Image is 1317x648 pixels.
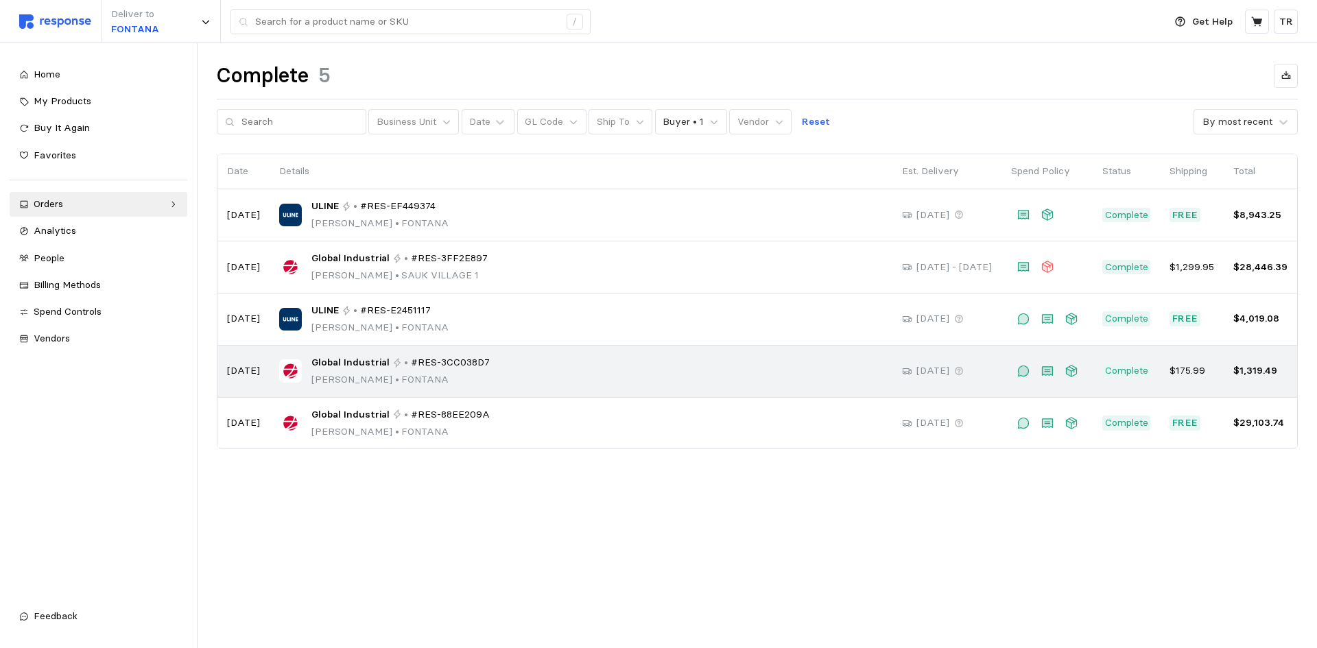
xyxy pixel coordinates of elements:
p: [PERSON_NAME] FONTANA [311,372,490,387]
p: Complete [1105,260,1148,275]
p: [PERSON_NAME] FONTANA [311,216,449,231]
p: • [353,303,357,318]
span: Global Industrial [311,407,390,422]
button: Get Help [1167,9,1241,35]
p: Free [1172,311,1198,326]
p: $8,943.25 [1233,208,1288,223]
span: Buy It Again [34,121,90,134]
p: Shipping [1170,164,1214,179]
span: • [392,373,401,385]
button: Buyer • 1 [655,109,727,135]
p: Details [279,164,883,179]
p: Vendor [737,115,769,130]
button: Vendor [729,109,792,135]
span: #RES-E2451117 [360,303,431,318]
button: GL Code [517,109,586,135]
p: $1,299.95 [1170,260,1214,275]
button: Feedback [10,604,187,629]
span: Spend Controls [34,305,102,317]
span: ULINE [311,303,339,318]
span: Favorites [34,149,76,161]
p: • [404,251,408,266]
img: ULINE [279,204,302,226]
img: Global Industrial [279,256,302,278]
p: $1,319.49 [1233,363,1288,379]
a: Billing Methods [10,273,187,298]
span: Vendors [34,332,70,344]
span: • [392,269,401,281]
p: Complete [1105,416,1148,431]
p: Business Unit [377,115,436,130]
p: [DATE] [916,416,949,431]
div: Orders [34,197,163,212]
p: Deliver to [111,7,159,22]
p: • [404,355,408,370]
span: • [392,217,401,229]
span: #RES-3CC038D7 [411,355,490,370]
a: Analytics [10,219,187,243]
p: Date [227,164,260,179]
span: My Products [34,95,91,107]
p: $29,103.74 [1233,416,1288,431]
img: svg%3e [19,14,91,29]
img: Global Industrial [279,411,302,434]
p: GL Code [525,115,563,130]
p: $4,019.08 [1233,311,1288,326]
span: #RES-EF449374 [360,199,436,214]
p: $28,446.39 [1233,260,1288,275]
p: Ship To [597,115,630,130]
button: Business Unit [368,109,459,135]
span: ULINE [311,199,339,214]
a: Spend Controls [10,300,187,324]
a: Favorites [10,143,187,168]
span: #RES-88EE209A [411,407,490,422]
div: / [567,14,583,30]
img: Global Industrial [279,359,302,382]
p: [DATE] - [DATE] [916,260,992,275]
p: Status [1102,164,1150,179]
span: Home [34,68,60,80]
a: Vendors [10,326,187,351]
p: [DATE] [227,416,260,431]
p: [PERSON_NAME] FONTANA [311,424,490,440]
div: Date [469,115,490,129]
input: Search for a product name or SKU [255,10,559,34]
p: Spend Policy [1011,164,1083,179]
p: Get Help [1192,14,1233,29]
p: Free [1172,208,1198,223]
p: Complete [1105,208,1148,223]
p: • [404,407,408,422]
h1: Complete [217,62,309,89]
p: Total [1233,164,1288,179]
input: Search [241,110,358,134]
p: FONTANA [111,22,159,37]
span: • [392,425,401,437]
p: $175.99 [1170,363,1214,379]
p: [DATE] [227,208,260,223]
span: Analytics [34,224,76,237]
span: Global Industrial [311,355,390,370]
span: • [392,321,401,333]
p: [DATE] [916,208,949,223]
p: • [353,199,357,214]
p: [DATE] [227,311,260,326]
span: Global Industrial [311,251,390,266]
p: [DATE] [916,311,949,326]
p: Complete [1105,363,1148,379]
div: By most recent [1202,115,1272,129]
button: Ship To [589,109,652,135]
a: Home [10,62,187,87]
a: My Products [10,89,187,114]
p: [DATE] [227,363,260,379]
span: People [34,252,64,264]
img: ULINE [279,308,302,331]
p: [PERSON_NAME] FONTANA [311,320,449,335]
a: People [10,246,187,271]
span: Feedback [34,610,78,622]
a: Buy It Again [10,116,187,141]
p: [PERSON_NAME] SAUK VILLAGE 1 [311,268,488,283]
p: [DATE] [227,260,260,275]
span: Billing Methods [34,278,101,291]
p: Reset [802,115,830,130]
p: Complete [1105,311,1148,326]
